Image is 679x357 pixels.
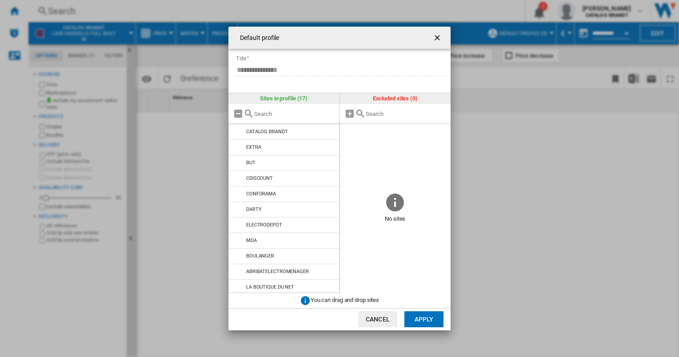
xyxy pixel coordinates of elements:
h4: Default profile [236,34,280,43]
input: Search [366,111,447,117]
span: You can drag and drop sites [311,297,379,303]
button: Apply [404,311,443,327]
input: Search [254,111,335,117]
md-icon: Remove all [233,108,244,119]
div: DARTY [246,206,262,212]
div: LA BOUTIQUE DU NET [246,284,294,290]
div: Sites in profile (17) [228,93,339,104]
div: ELECTRODEPOT [246,222,282,228]
button: getI18NText('BUTTONS.CLOSE_DIALOG') [429,29,447,47]
div: BUT [246,160,256,166]
div: ABRIBATELECTROMENAGER [246,269,309,274]
div: Excluded sites (0) [340,93,451,104]
div: CONFORAMA [246,191,276,197]
div: EXTRA [246,144,261,150]
span: No sites [340,213,451,226]
div: MDA [246,238,257,243]
div: CDISCOUNT [246,175,273,181]
md-icon: Add all [344,108,355,119]
div: BOULANGER [246,253,274,259]
button: Cancel [358,311,397,327]
ng-md-icon: getI18NText('BUTTONS.CLOSE_DIALOG') [433,33,443,44]
div: CATALOG BRANDT [246,129,288,135]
